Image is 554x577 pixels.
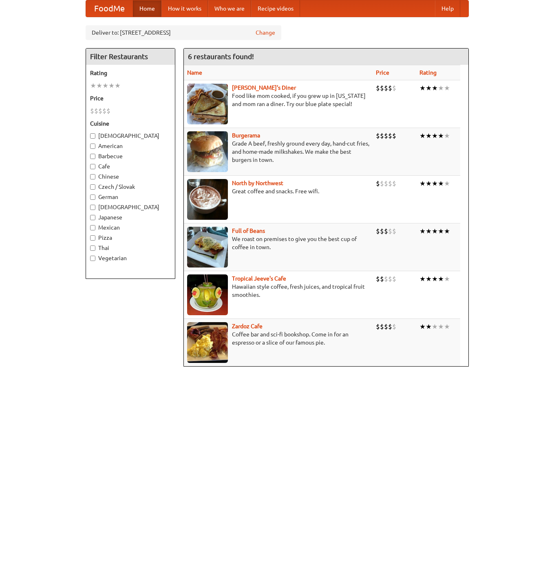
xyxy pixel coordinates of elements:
[438,227,444,236] li: ★
[376,131,380,140] li: $
[419,179,426,188] li: ★
[232,132,260,139] a: Burgerama
[388,322,392,331] li: $
[444,274,450,283] li: ★
[187,131,228,172] img: burgerama.jpg
[432,227,438,236] li: ★
[86,25,281,40] div: Deliver to: [STREET_ADDRESS]
[187,69,202,76] a: Name
[388,274,392,283] li: $
[90,235,95,241] input: Pizza
[384,179,388,188] li: $
[187,274,228,315] img: jeeves.jpg
[426,274,432,283] li: ★
[90,203,171,211] label: [DEMOGRAPHIC_DATA]
[256,29,275,37] a: Change
[388,131,392,140] li: $
[419,84,426,93] li: ★
[419,227,426,236] li: ★
[232,84,296,91] a: [PERSON_NAME]'s Diner
[115,81,121,90] li: ★
[90,142,171,150] label: American
[432,84,438,93] li: ★
[384,227,388,236] li: $
[90,174,95,179] input: Chinese
[384,322,388,331] li: $
[106,106,110,115] li: $
[438,274,444,283] li: ★
[90,205,95,210] input: [DEMOGRAPHIC_DATA]
[419,274,426,283] li: ★
[90,152,171,160] label: Barbecue
[90,162,171,170] label: Cafe
[419,69,437,76] a: Rating
[187,92,369,108] p: Food like mom cooked, if you grew up in [US_STATE] and mom ran a diner. Try our blue plate special!
[380,179,384,188] li: $
[90,215,95,220] input: Japanese
[86,49,175,65] h4: Filter Restaurants
[208,0,251,17] a: Who we are
[438,322,444,331] li: ★
[426,84,432,93] li: ★
[376,84,380,93] li: $
[98,106,102,115] li: $
[444,179,450,188] li: ★
[86,0,133,17] a: FoodMe
[90,245,95,251] input: Thai
[90,193,171,201] label: German
[392,322,396,331] li: $
[90,225,95,230] input: Mexican
[432,274,438,283] li: ★
[90,81,96,90] li: ★
[432,179,438,188] li: ★
[376,227,380,236] li: $
[108,81,115,90] li: ★
[392,274,396,283] li: $
[232,323,263,329] a: Zardoz Cafe
[187,179,228,220] img: north.jpg
[90,223,171,232] label: Mexican
[187,187,369,195] p: Great coffee and snacks. Free wifi.
[187,227,228,267] img: beans.jpg
[388,84,392,93] li: $
[419,131,426,140] li: ★
[392,131,396,140] li: $
[187,235,369,251] p: We roast on premises to give you the best cup of coffee in town.
[435,0,460,17] a: Help
[376,69,389,76] a: Price
[392,84,396,93] li: $
[90,132,171,140] label: [DEMOGRAPHIC_DATA]
[419,322,426,331] li: ★
[90,164,95,169] input: Cafe
[426,322,432,331] li: ★
[161,0,208,17] a: How it works
[438,84,444,93] li: ★
[90,133,95,139] input: [DEMOGRAPHIC_DATA]
[102,106,106,115] li: $
[90,106,94,115] li: $
[376,274,380,283] li: $
[188,53,254,60] ng-pluralize: 6 restaurants found!
[426,227,432,236] li: ★
[444,227,450,236] li: ★
[426,131,432,140] li: ★
[187,84,228,124] img: sallys.jpg
[392,227,396,236] li: $
[232,228,265,234] a: Full of Beans
[384,84,388,93] li: $
[232,180,283,186] a: North by Northwest
[90,256,95,261] input: Vegetarian
[90,94,171,102] h5: Price
[438,131,444,140] li: ★
[376,322,380,331] li: $
[380,131,384,140] li: $
[444,84,450,93] li: ★
[232,275,286,282] b: Tropical Jeeve's Cafe
[90,144,95,149] input: American
[384,274,388,283] li: $
[90,69,171,77] h5: Rating
[251,0,300,17] a: Recipe videos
